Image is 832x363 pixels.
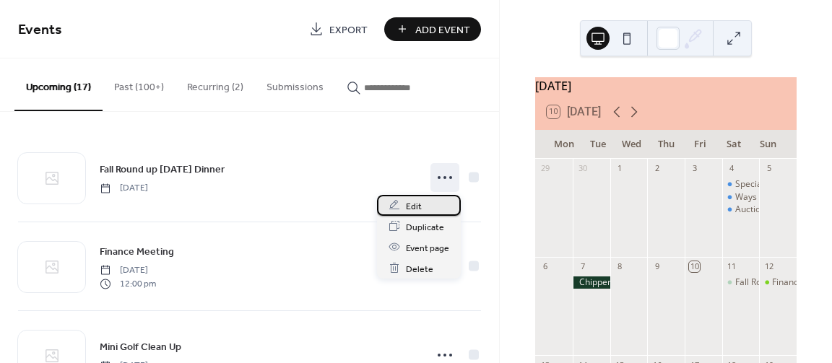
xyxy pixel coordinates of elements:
div: 30 [577,163,588,174]
span: 12:00 pm [100,277,156,290]
button: Recurring (2) [175,58,255,110]
div: Chipper Day [573,276,610,289]
div: 1 [615,163,625,174]
div: 8 [615,261,625,272]
span: [DATE] [100,264,156,277]
div: 29 [539,163,550,174]
div: 7 [577,261,588,272]
button: Add Event [384,17,481,41]
button: Upcoming (17) [14,58,103,111]
div: Ways and Means Marianna's Hoagie's Sale [722,191,760,204]
div: Auction [735,204,766,216]
div: 11 [727,261,737,272]
div: Fall Round up Thanksgiving Dinner [722,276,760,289]
div: 12 [763,261,774,272]
button: Past (100+) [103,58,175,110]
button: Submissions [255,58,335,110]
a: Mini Golf Clean Up [100,338,181,355]
span: Add Event [415,22,470,38]
div: Special Projects [735,178,799,191]
span: Export [329,22,368,38]
div: Fri [683,130,717,159]
div: Special Projects [722,178,760,191]
div: Finance Meeting [759,276,797,289]
div: Thu [649,130,683,159]
div: 4 [727,163,737,174]
span: Finance Meeting [100,245,174,260]
div: 10 [689,261,700,272]
span: Edit [406,198,422,214]
div: 3 [689,163,700,174]
span: Duplicate [406,219,444,235]
div: Tue [581,130,615,159]
span: Fall Round up [DATE] Dinner [100,162,225,178]
span: [DATE] [100,182,148,195]
div: Sun [751,130,785,159]
div: Sat [717,130,751,159]
div: Wed [615,130,649,159]
a: Export [298,17,378,41]
span: Event page [406,240,449,255]
span: Mini Golf Clean Up [100,340,181,355]
span: Events [18,16,62,44]
span: Delete [406,261,433,276]
div: 9 [651,261,662,272]
div: Mon [547,130,581,159]
div: Auction [722,204,760,216]
a: Fall Round up [DATE] Dinner [100,161,225,178]
div: [DATE] [535,77,797,95]
a: Finance Meeting [100,243,174,260]
div: 2 [651,163,662,174]
div: 5 [763,163,774,174]
div: 6 [539,261,550,272]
